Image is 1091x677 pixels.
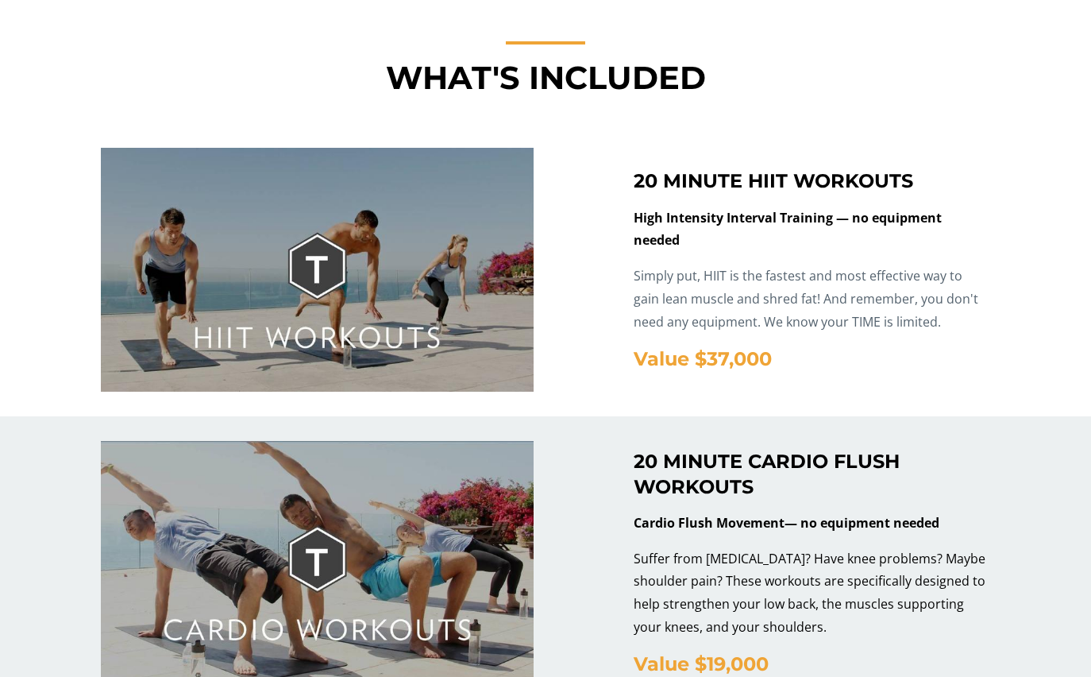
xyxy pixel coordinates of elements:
[634,265,990,333] p: Simply put, HIIT is the fastest and most effective way to gain lean muscle and shred fat! And rem...
[634,347,772,370] span: Value $37,000
[634,652,769,675] span: Value $19,000
[634,450,900,497] span: 20 MINUTE CARDIO FLUSH WORKOUTS
[785,514,939,532] strong: — no equipment needed
[253,57,838,99] h2: WHAT'S INCLUDED
[634,550,985,636] span: Suffer from [MEDICAL_DATA]? Have knee problems? Maybe shoulder pain? These workouts are specifica...
[634,514,785,532] strong: Cardio Flush Movement
[634,209,942,250] strong: High Intensity Interval Training — no equipment needed
[101,148,534,392] img: E5de45oHQpf505OryIrw_hiit.jpg
[634,169,913,192] span: 20 MINUTE HIIT WORKOUTS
